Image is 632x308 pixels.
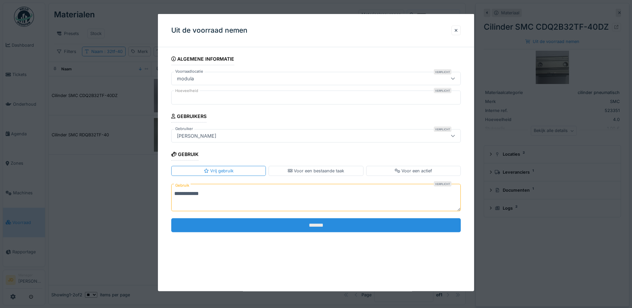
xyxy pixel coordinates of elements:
div: Gebruikers [171,111,206,123]
div: Verplicht [434,88,451,93]
label: Voorraadlocatie [174,69,205,74]
div: Voor een actief [395,168,432,174]
label: Gebruiker [174,126,194,132]
div: Vrij gebruik [204,168,233,174]
label: Hoeveelheid [174,88,200,94]
div: Algemene informatie [171,54,234,65]
div: [PERSON_NAME] [174,132,219,140]
div: Verplicht [434,127,451,132]
div: Verplicht [434,69,451,75]
h3: Uit de voorraad nemen [171,26,248,35]
div: Voor een bestaande taak [288,168,344,174]
div: Gebruik [171,149,199,161]
label: Gebruik [174,181,191,189]
div: Verplicht [434,181,451,186]
div: modula [174,75,197,82]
